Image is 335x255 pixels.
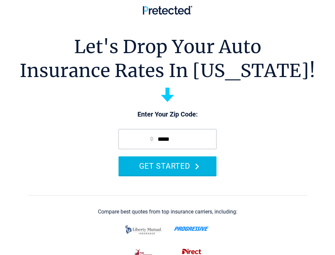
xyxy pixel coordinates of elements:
div: Compare best quotes from top insurance carriers, including: [98,209,237,215]
img: progressive [174,226,209,231]
img: liberty [124,222,164,238]
img: Pretected Logo [143,6,192,15]
p: Enter Your Zip Code: [112,110,223,119]
input: zip code [119,129,216,149]
button: GET STARTED [119,156,216,175]
h1: Let's Drop Your Auto Insurance Rates In [US_STATE]! [20,35,315,83]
